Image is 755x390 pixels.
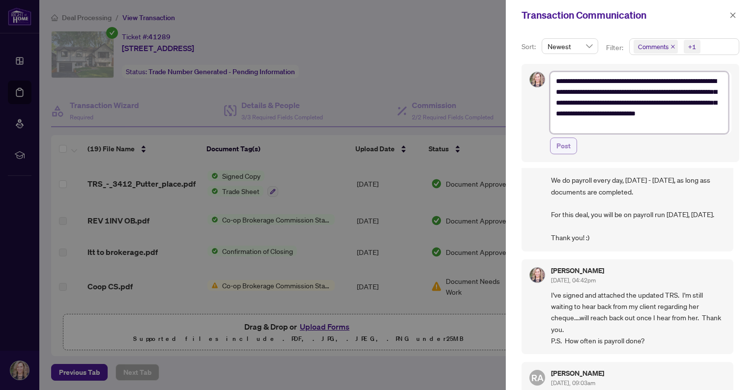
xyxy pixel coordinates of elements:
img: Profile Icon [530,268,545,282]
p: Sort: [522,41,538,52]
h5: [PERSON_NAME] [551,267,604,274]
div: Transaction Communication [522,8,726,23]
p: Filter: [606,42,625,53]
button: Post [550,138,577,154]
span: Post [556,138,571,154]
span: I've signed and attached the updated TRS. I'm still waiting to hear back from my client regarding... [551,289,726,347]
span: Newest [548,39,592,54]
span: close [729,12,736,19]
span: RA [531,371,544,385]
span: Hi [PERSON_NAME], That is okay. I'd suggest to please call right away to advise regarding the BV ... [551,106,726,244]
span: Comments [634,40,678,54]
h5: [PERSON_NAME] [551,370,604,377]
span: close [670,44,675,49]
span: Comments [638,42,668,52]
div: +1 [688,42,696,52]
img: Profile Icon [530,72,545,87]
span: [DATE], 09:03am [551,379,595,387]
span: [DATE], 04:42pm [551,277,596,284]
